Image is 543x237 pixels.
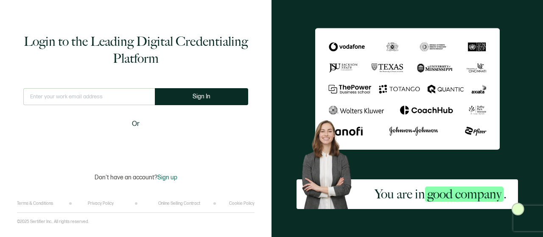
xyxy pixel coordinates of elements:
a: Cookie Policy [229,201,255,206]
button: Sign In [155,88,248,105]
p: Don't have an account? [95,174,177,181]
a: Online Selling Contract [158,201,200,206]
a: Privacy Policy [88,201,114,206]
span: Sign In [193,93,210,100]
p: ©2025 Sertifier Inc.. All rights reserved. [17,219,89,224]
img: Sertifier Login - You are in <span class="strong-h">good company</span>. [315,28,500,150]
h1: Login to the Leading Digital Credentialing Platform [23,33,248,67]
input: Enter your work email address [23,88,155,105]
span: good company [425,187,504,202]
iframe: Chat Widget [501,196,543,237]
h2: You are in . [375,186,507,203]
span: Or [132,119,140,129]
img: Sertifier Login - You are in <span class="strong-h">good company</span>. Hero [297,116,363,209]
a: Terms & Conditions [17,201,53,206]
iframe: Sign in with Google Button [83,135,189,153]
span: Sign up [157,174,177,181]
